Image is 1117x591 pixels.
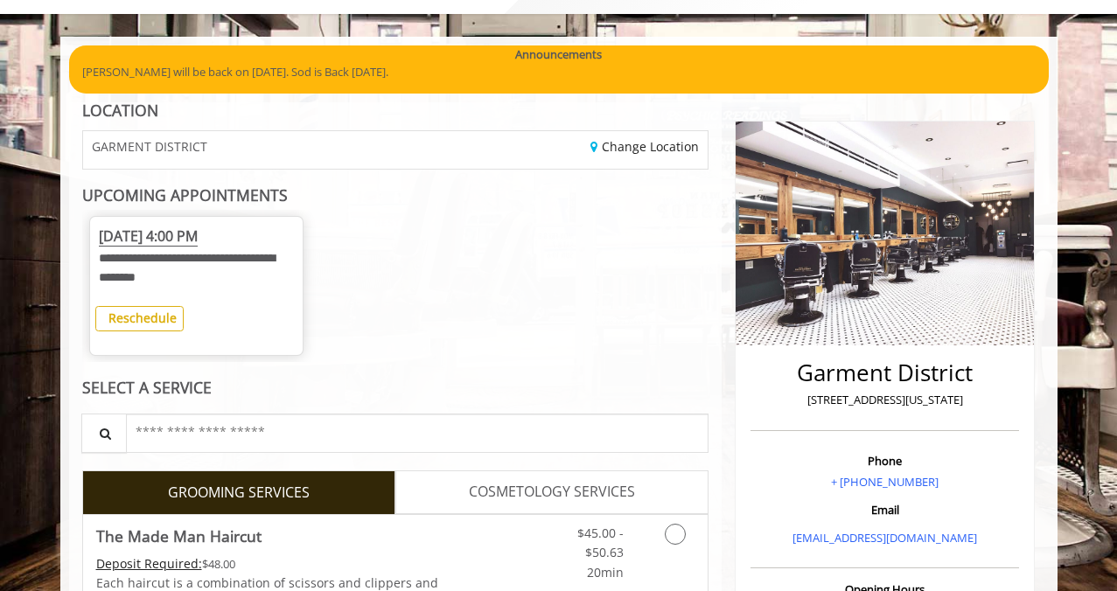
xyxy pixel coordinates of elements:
h3: Phone [755,455,1015,467]
span: $45.00 - $50.63 [577,525,624,560]
a: [EMAIL_ADDRESS][DOMAIN_NAME] [792,530,977,546]
h2: Garment District [755,360,1015,386]
a: + [PHONE_NUMBER] [831,474,939,490]
span: GARMENT DISTRICT [92,140,207,153]
span: COSMETOLOGY SERVICES [469,481,635,504]
button: Reschedule [95,306,184,331]
a: Change Location [590,138,699,155]
p: [STREET_ADDRESS][US_STATE] [755,391,1015,409]
h3: Email [755,504,1015,516]
b: UPCOMING APPOINTMENTS [82,184,288,205]
b: Reschedule [108,309,177,326]
b: LOCATION [82,100,158,121]
b: The Made Man Haircut [96,524,262,548]
span: This service needs some Advance to be paid before we block your appointment [96,555,202,572]
button: Service Search [81,414,127,453]
span: 20min [587,564,624,581]
span: [DATE] 4:00 PM [99,226,198,247]
div: SELECT A SERVICE [82,379,709,396]
div: $48.00 [96,554,448,574]
span: GROOMING SERVICES [168,482,310,504]
p: [PERSON_NAME] will be back on [DATE]. Sod is Back [DATE]. [82,63,1036,81]
b: Announcements [515,45,602,64]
